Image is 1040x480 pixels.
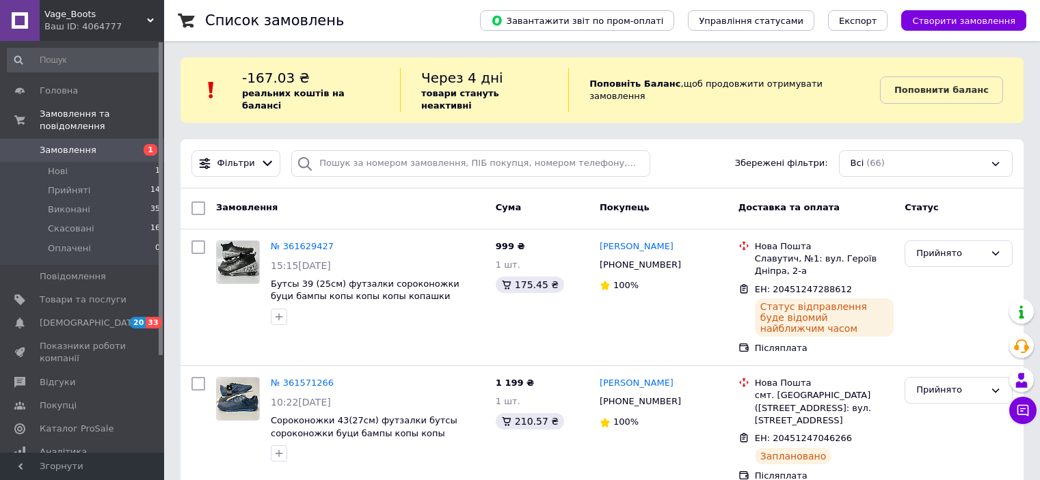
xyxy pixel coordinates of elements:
span: Аналітика [40,446,87,458]
a: [PERSON_NAME] [600,377,674,390]
a: Фото товару [216,240,260,284]
b: товари стануть неактивні [421,88,499,111]
b: Поповнити баланс [894,85,989,95]
span: Виконані [48,203,90,216]
span: [DEMOGRAPHIC_DATA] [40,317,141,329]
span: 1 199 ₴ [496,378,534,388]
span: Оплачені [48,242,91,255]
div: Нова Пошта [755,240,894,253]
span: 14 [150,184,160,197]
span: Через 4 дні [421,70,503,86]
span: 1 [155,165,160,178]
h1: Список замовлень [205,12,344,29]
a: Створити замовлення [888,15,1026,25]
div: Ваш ID: 4064777 [44,20,164,33]
span: 0 [155,242,160,255]
span: 999 ₴ [496,241,525,251]
span: Фільтри [217,157,255,170]
span: Головна [40,85,78,97]
a: № 361629427 [271,241,334,251]
span: ЕН: 20451247288612 [755,284,852,294]
span: 33 [146,317,161,328]
span: Експорт [839,16,877,26]
span: 20 [130,317,146,328]
span: -167.03 ₴ [242,70,310,86]
span: Доставка та оплата [738,202,840,212]
a: Фото товару [216,377,260,421]
div: смт. [GEOGRAPHIC_DATA] ([STREET_ADDRESS]: вул. [STREET_ADDRESS] [755,389,894,427]
span: Завантажити звіт по пром-оплаті [491,14,663,27]
span: Статус [905,202,939,212]
b: Поповніть Баланс [589,79,680,89]
input: Пошук [7,48,161,72]
b: реальних коштів на балансі [242,88,345,111]
span: 35 [150,203,160,216]
span: Збережені фільтри: [735,157,828,170]
span: 15:15[DATE] [271,260,331,271]
img: Фото товару [217,378,259,420]
div: Статус відправлення буде відомий найближчим часом [755,298,894,337]
span: Каталог ProSale [40,423,114,435]
span: (66) [866,158,885,168]
span: ЕН: 20451247046266 [755,433,852,443]
div: Прийнято [916,383,985,397]
span: Замовлення [40,144,96,156]
span: Прийняті [48,184,90,197]
span: Товари та послуги [40,294,126,306]
a: Поповнити баланс [880,76,1003,104]
span: 1 шт. [496,396,520,406]
span: Покупці [40,399,77,412]
span: 100% [613,417,639,427]
div: Славутич, №1: вул. Героїв Дніпра, 2-а [755,253,894,277]
span: 1 шт. [496,259,520,270]
div: [PHONE_NUMBER] [597,393,684,410]
span: 10:22[DATE] [271,397,331,408]
a: Бутсы 39 (25см) футзалки сороконожки буци бампы копы копы копы копашки [271,279,459,302]
a: Сороконожки 43(27см) футзалки бутсы сороконожки буци бампы копы копы копашки [271,415,457,451]
img: :exclamation: [201,80,222,100]
span: Відгуки [40,376,75,389]
div: Заплановано [755,448,832,464]
span: Замовлення [216,202,278,212]
span: Показники роботи компанії [40,340,126,365]
span: Скасовані [48,223,94,235]
button: Створити замовлення [901,10,1026,31]
span: 100% [613,280,639,290]
button: Експорт [828,10,888,31]
a: № 361571266 [271,378,334,388]
span: Управління статусами [699,16,803,26]
span: Всі [851,157,864,170]
div: Післяплата [755,342,894,354]
div: 210.57 ₴ [496,413,564,429]
div: [PHONE_NUMBER] [597,256,684,274]
span: Vage_Boots [44,8,147,20]
div: , щоб продовжити отримувати замовлення [568,68,880,112]
div: Нова Пошта [755,377,894,389]
img: Фото товару [217,241,259,283]
button: Управління статусами [688,10,814,31]
input: Пошук за номером замовлення, ПІБ покупця, номером телефону, Email, номером накладної [291,150,650,177]
span: Cума [496,202,521,212]
span: Повідомлення [40,270,106,283]
span: 1 [144,144,157,156]
span: 16 [150,223,160,235]
span: Нові [48,165,68,178]
span: Створити замовлення [912,16,1015,26]
button: Завантажити звіт по пром-оплаті [480,10,674,31]
a: [PERSON_NAME] [600,240,674,253]
span: Покупець [600,202,650,212]
div: 175.45 ₴ [496,277,564,293]
div: Прийнято [916,246,985,261]
span: Замовлення та повідомлення [40,108,164,132]
button: Чат з покупцем [1009,397,1037,424]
